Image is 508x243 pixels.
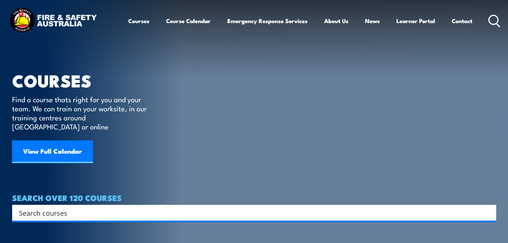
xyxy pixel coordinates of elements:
[20,207,481,218] form: Search form
[396,12,435,30] a: Learner Portal
[12,193,496,202] h4: SEARCH OVER 120 COURSES
[12,95,150,131] p: Find a course thats right for you and your team. We can train on your worksite, in our training c...
[452,12,472,30] a: Contact
[365,12,380,30] a: News
[227,12,308,30] a: Emergency Response Services
[12,140,93,163] a: View Full Calendar
[166,12,211,30] a: Course Calendar
[483,207,494,218] button: Search magnifier button
[128,12,149,30] a: Courses
[19,207,480,218] input: Search input
[324,12,348,30] a: About Us
[12,73,158,87] h1: COURSES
